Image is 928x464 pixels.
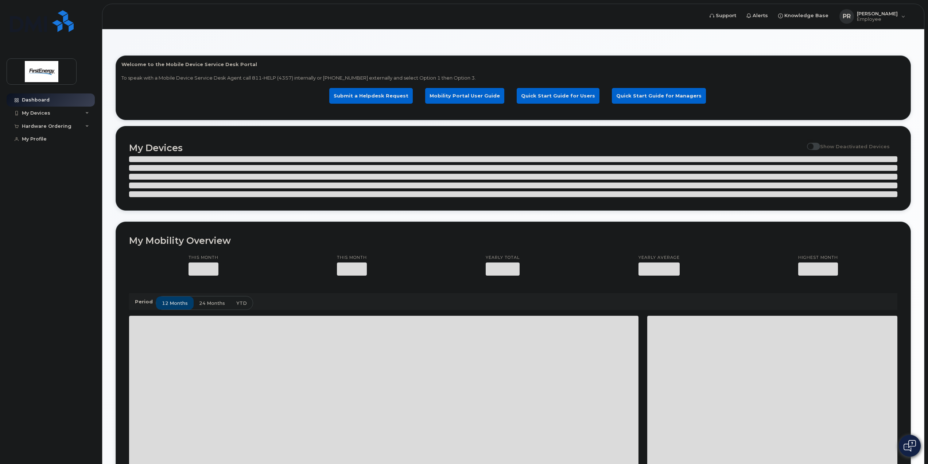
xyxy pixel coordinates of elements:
[329,88,413,104] a: Submit a Helpdesk Request
[486,255,520,261] p: Yearly total
[807,139,813,145] input: Show Deactivated Devices
[425,88,504,104] a: Mobility Portal User Guide
[121,74,905,81] p: To speak with a Mobile Device Service Desk Agent call 811-HELP (4357) internally or [PHONE_NUMBER...
[337,255,367,261] p: This month
[129,235,897,246] h2: My Mobility Overview
[129,142,803,153] h2: My Devices
[135,298,156,305] p: Period
[199,300,225,307] span: 24 months
[820,143,890,149] span: Show Deactivated Devices
[517,88,599,104] a: Quick Start Guide for Users
[121,61,905,68] p: Welcome to the Mobile Device Service Desk Portal
[904,440,916,452] img: Open chat
[638,255,680,261] p: Yearly average
[189,255,218,261] p: This month
[236,300,247,307] span: YTD
[612,88,706,104] a: Quick Start Guide for Managers
[798,255,838,261] p: Highest month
